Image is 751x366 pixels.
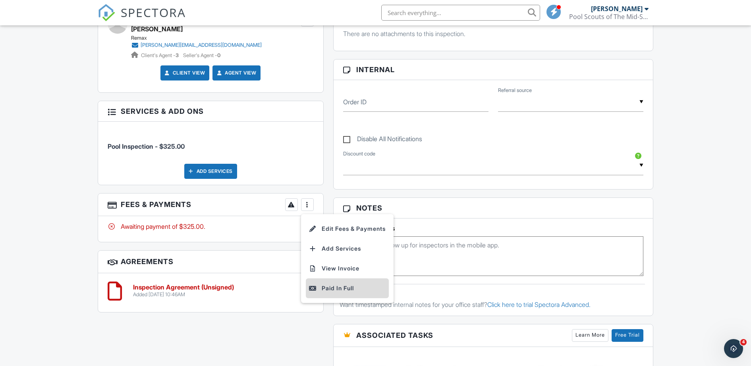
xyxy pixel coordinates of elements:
[724,339,743,358] iframe: Intercom live chat
[612,329,643,342] a: Free Trial
[98,4,115,21] img: The Best Home Inspection Software - Spectora
[98,11,186,27] a: SPECTORA
[98,251,323,273] h3: Agreements
[498,87,532,94] label: Referral source
[131,35,268,41] div: Remax
[217,52,220,58] strong: 0
[343,98,367,106] label: Order ID
[215,69,256,77] a: Agent View
[343,150,375,157] label: Discount code
[108,222,314,231] div: Awaiting payment of $325.00.
[98,194,323,216] h3: Fees & Payments
[740,339,747,345] span: 4
[133,291,234,298] div: Added [DATE] 10:46AM
[487,301,591,309] a: Click here to trial Spectora Advanced.
[343,224,644,232] h5: Inspector Notes
[334,198,653,218] h3: Notes
[183,52,220,58] span: Seller's Agent -
[98,101,323,122] h3: Services & Add ons
[121,4,186,21] span: SPECTORA
[131,41,262,49] a: [PERSON_NAME][EMAIL_ADDRESS][DOMAIN_NAME]
[108,128,314,157] li: Service: Pool Inspection
[340,292,647,300] div: Office Notes
[163,69,205,77] a: Client View
[381,5,540,21] input: Search everything...
[108,142,185,150] span: Pool Inspection - $325.00
[572,329,608,342] a: Learn More
[133,284,234,291] h6: Inspection Agreement (Unsigned)
[176,52,179,58] strong: 3
[343,29,644,38] p: There are no attachments to this inspection.
[340,300,647,309] p: Want timestamped internal notes for your office staff?
[141,52,180,58] span: Client's Agent -
[591,5,643,13] div: [PERSON_NAME]
[141,42,262,48] div: [PERSON_NAME][EMAIL_ADDRESS][DOMAIN_NAME]
[184,164,237,179] div: Add Services
[133,284,234,298] a: Inspection Agreement (Unsigned) Added [DATE] 10:46AM
[343,135,422,145] label: Disable All Notifications
[356,330,433,341] span: Associated Tasks
[334,59,653,80] h3: Internal
[569,13,649,21] div: Pool Scouts of The Mid-South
